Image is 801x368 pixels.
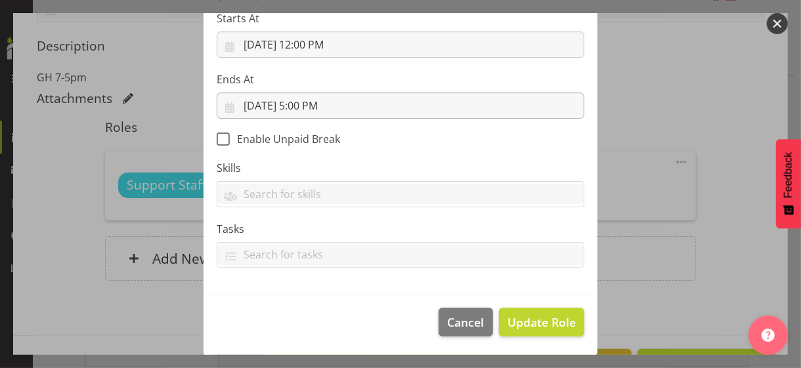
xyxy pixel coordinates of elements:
[217,184,584,204] input: Search for skills
[762,329,775,342] img: help-xxl-2.png
[217,221,584,237] label: Tasks
[217,10,584,26] label: Starts At
[217,72,584,87] label: Ends At
[776,139,801,228] button: Feedback - Show survey
[499,308,584,337] button: Update Role
[217,245,584,265] input: Search for tasks
[508,314,576,331] span: Update Role
[217,160,584,176] label: Skills
[439,308,492,337] button: Cancel
[783,152,794,198] span: Feedback
[448,314,485,331] span: Cancel
[230,133,340,146] span: Enable Unpaid Break
[217,31,584,58] input: Click to select...
[217,92,584,119] input: Click to select...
